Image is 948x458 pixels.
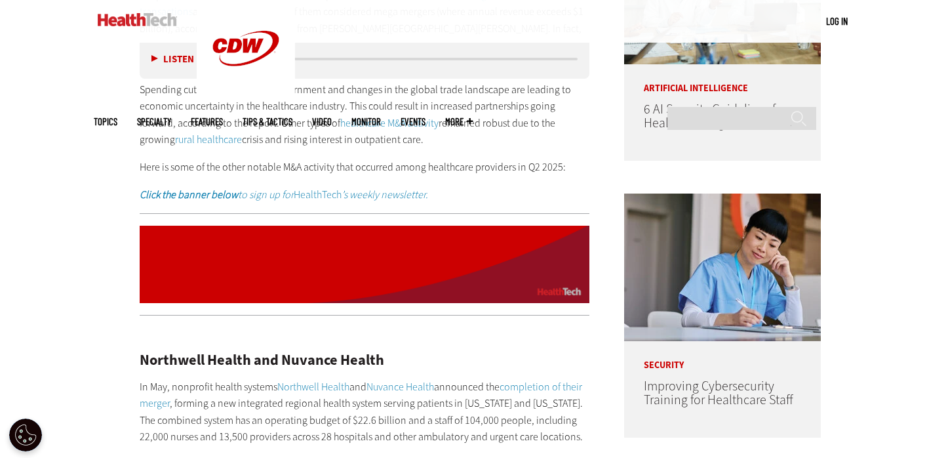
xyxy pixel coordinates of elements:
span: More [445,117,473,127]
a: Nuvance Health [366,380,434,394]
p: In May, nonprofit health systems and announced the , forming a new integrated regional health sys... [140,379,589,446]
a: Video [312,117,332,127]
a: Features [191,117,223,127]
img: ht_newsletter_animated_q424_signup_desktop [140,226,589,303]
em: to sign up for [140,188,294,201]
a: MonITor [351,117,381,127]
a: Events [401,117,425,127]
a: 6 AI Security Guidelines for Healthcare Organizations [644,100,787,132]
h2: Northwell Health and Nuvance Health [140,353,589,367]
em: ’s weekly newsletter. [342,188,428,201]
strong: Click the banner below [140,188,238,201]
div: Cookie Settings [9,419,42,451]
div: User menu [826,14,848,28]
a: Improving Cybersecurity Training for Healthcare Staff [644,377,793,409]
span: Specialty [137,117,171,127]
a: Northwell Health [277,380,349,394]
a: CDW [197,87,295,100]
img: nurse studying on computer [624,194,821,341]
a: Tips & Tactics [243,117,292,127]
a: Click the banner belowto sign up forHealthTech’s weekly newsletter. [140,188,428,201]
img: Home [98,13,177,26]
button: Open Preferences [9,419,42,451]
p: Here is some of the other notable M&A activity that occurred among healthcare providers in Q2 2025: [140,159,589,176]
p: Security [624,341,821,370]
span: Topics [94,117,117,127]
a: Log in [826,15,848,27]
